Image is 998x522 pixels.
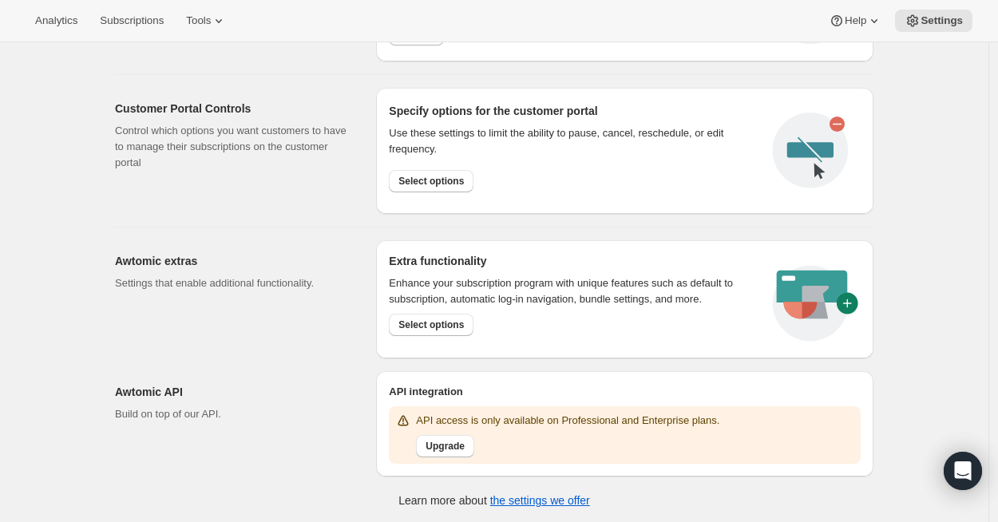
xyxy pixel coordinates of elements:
[35,14,77,27] span: Analytics
[389,275,754,307] p: Enhance your subscription program with unique features such as default to subscription, automatic...
[90,10,173,32] button: Subscriptions
[416,413,719,429] p: API access is only available on Professional and Enterprise plans.
[115,384,350,400] h2: Awtomic API
[389,253,486,269] h2: Extra functionality
[115,253,350,269] h2: Awtomic extras
[26,10,87,32] button: Analytics
[186,14,211,27] span: Tools
[398,318,464,331] span: Select options
[416,435,474,457] button: Upgrade
[115,101,350,117] h2: Customer Portal Controls
[426,440,465,453] span: Upgrade
[819,10,892,32] button: Help
[845,14,866,27] span: Help
[389,125,760,157] div: Use these settings to limit the ability to pause, cancel, reschedule, or edit frequency.
[490,494,590,507] a: the settings we offer
[389,314,473,336] button: Select options
[944,452,982,490] div: Open Intercom Messenger
[100,14,164,27] span: Subscriptions
[115,275,350,291] p: Settings that enable additional functionality.
[115,406,350,422] p: Build on top of our API.
[389,170,473,192] button: Select options
[398,492,589,508] p: Learn more about
[389,384,861,400] h2: API integration
[176,10,236,32] button: Tools
[398,175,464,188] span: Select options
[895,10,972,32] button: Settings
[115,123,350,171] p: Control which options you want customers to have to manage their subscriptions on the customer po...
[389,103,760,119] h2: Specify options for the customer portal
[921,14,963,27] span: Settings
